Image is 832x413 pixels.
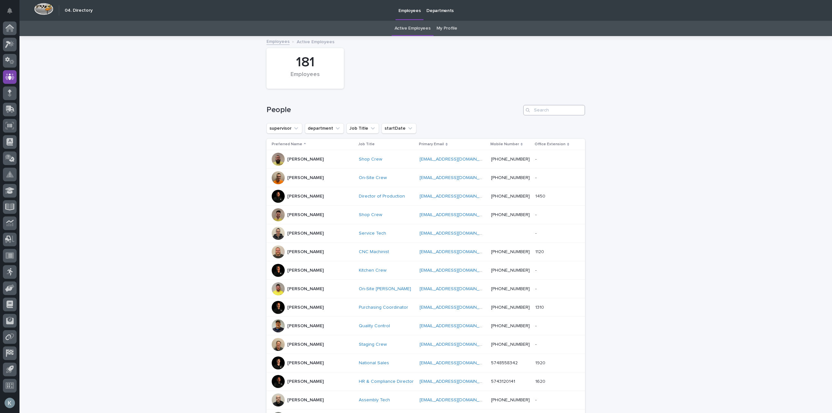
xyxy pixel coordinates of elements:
a: [PHONE_NUMBER] [491,398,530,402]
p: [PERSON_NAME] [287,231,324,236]
p: [PERSON_NAME] [287,360,324,366]
a: [EMAIL_ADDRESS][DOMAIN_NAME] [420,379,493,384]
a: [EMAIL_ADDRESS][DOMAIN_NAME] [420,398,493,402]
a: CNC Machinist [359,249,389,255]
p: [PERSON_NAME] [287,249,324,255]
button: Notifications [3,4,17,18]
p: [PERSON_NAME] [287,212,324,218]
div: 181 [278,54,333,71]
a: 5748558342 [491,361,518,365]
p: - [535,396,538,403]
a: [EMAIL_ADDRESS][DOMAIN_NAME] [420,361,493,365]
tr: [PERSON_NAME]CNC Machinist [EMAIL_ADDRESS][DOMAIN_NAME] [PHONE_NUMBER]11201120 [266,243,585,261]
a: [EMAIL_ADDRESS][DOMAIN_NAME] [420,342,493,347]
a: [EMAIL_ADDRESS][DOMAIN_NAME] [420,268,493,273]
a: Assembly Tech [359,397,390,403]
tr: [PERSON_NAME]Shop Crew [EMAIL_ADDRESS][DOMAIN_NAME] [PHONE_NUMBER]-- [266,150,585,169]
a: 5743120141 [491,379,515,384]
p: [PERSON_NAME] [287,286,324,292]
a: Staging Crew [359,342,387,347]
button: Job Title [346,123,379,134]
p: 1450 [535,192,547,199]
p: - [535,155,538,162]
a: [EMAIL_ADDRESS][DOMAIN_NAME] [420,250,493,254]
a: National Sales [359,360,389,366]
button: department [305,123,344,134]
img: Workspace Logo [34,3,53,15]
p: Active Employees [297,38,334,45]
p: - [535,322,538,329]
a: My Profile [436,21,457,36]
a: [PHONE_NUMBER] [491,287,530,291]
a: Service Tech [359,231,386,236]
a: On-Site [PERSON_NAME] [359,286,411,292]
a: [EMAIL_ADDRESS][DOMAIN_NAME] [420,175,493,180]
a: [PHONE_NUMBER] [491,324,530,328]
a: [PHONE_NUMBER] [491,175,530,180]
p: 1120 [535,248,545,255]
a: [PHONE_NUMBER] [491,305,530,310]
p: [PERSON_NAME] [287,268,324,273]
a: [EMAIL_ADDRESS][DOMAIN_NAME] [420,287,493,291]
h1: People [266,105,521,115]
a: Shop Crew [359,212,382,218]
tr: [PERSON_NAME]HR & Compliance Director [EMAIL_ADDRESS][DOMAIN_NAME] 574312014116201620 [266,372,585,391]
a: [PHONE_NUMBER] [491,213,530,217]
p: 1920 [535,359,547,366]
a: Kitchen Crew [359,268,386,273]
p: [PERSON_NAME] [287,157,324,162]
tr: [PERSON_NAME]Staging Crew [EMAIL_ADDRESS][DOMAIN_NAME] [PHONE_NUMBER]-- [266,335,585,354]
button: users-avatar [3,396,17,410]
p: [PERSON_NAME] [287,175,324,181]
tr: [PERSON_NAME]Purchasing Coordinator [EMAIL_ADDRESS][DOMAIN_NAME] [PHONE_NUMBER]13101310 [266,298,585,317]
a: HR & Compliance Director [359,379,414,384]
a: [PHONE_NUMBER] [491,268,530,273]
p: [PERSON_NAME] [287,397,324,403]
a: [EMAIL_ADDRESS][DOMAIN_NAME] [420,305,493,310]
a: Shop Crew [359,157,382,162]
tr: [PERSON_NAME]Kitchen Crew [EMAIL_ADDRESS][DOMAIN_NAME] [PHONE_NUMBER]-- [266,261,585,280]
tr: [PERSON_NAME]On-Site Crew [EMAIL_ADDRESS][DOMAIN_NAME] [PHONE_NUMBER]-- [266,169,585,187]
p: Preferred Name [272,141,302,148]
tr: [PERSON_NAME]Service Tech [EMAIL_ADDRESS][DOMAIN_NAME] -- [266,224,585,243]
button: startDate [382,123,416,134]
a: [EMAIL_ADDRESS][DOMAIN_NAME] [420,324,493,328]
input: Search [523,105,585,115]
tr: [PERSON_NAME]On-Site [PERSON_NAME] [EMAIL_ADDRESS][DOMAIN_NAME] [PHONE_NUMBER]-- [266,280,585,298]
a: Employees [266,37,290,45]
tr: [PERSON_NAME]Director of Production [EMAIL_ADDRESS][DOMAIN_NAME] [PHONE_NUMBER]14501450 [266,187,585,206]
tr: [PERSON_NAME]Assembly Tech [EMAIL_ADDRESS][DOMAIN_NAME] [PHONE_NUMBER]-- [266,391,585,409]
p: - [535,285,538,292]
a: [EMAIL_ADDRESS][DOMAIN_NAME] [420,157,493,161]
p: Job Title [358,141,375,148]
a: [PHONE_NUMBER] [491,342,530,347]
a: [PHONE_NUMBER] [491,250,530,254]
p: - [535,341,538,347]
button: supervisor [266,123,302,134]
tr: [PERSON_NAME]National Sales [EMAIL_ADDRESS][DOMAIN_NAME] 574855834219201920 [266,354,585,372]
p: Mobile Number [490,141,519,148]
p: [PERSON_NAME] [287,194,324,199]
p: [PERSON_NAME] [287,305,324,310]
a: [EMAIL_ADDRESS][DOMAIN_NAME] [420,213,493,217]
a: [PHONE_NUMBER] [491,157,530,161]
p: [PERSON_NAME] [287,379,324,384]
p: [PERSON_NAME] [287,342,324,347]
div: Employees [278,71,333,85]
a: Quality Control [359,323,390,329]
a: [EMAIL_ADDRESS][DOMAIN_NAME] [420,194,493,199]
a: [PHONE_NUMBER] [491,194,530,199]
a: Active Employees [395,21,431,36]
p: 1620 [535,378,547,384]
p: - [535,211,538,218]
a: Purchasing Coordinator [359,305,408,310]
p: - [535,229,538,236]
p: 1310 [535,303,545,310]
div: Notifications [8,8,17,18]
p: Primary Email [419,141,444,148]
a: [EMAIL_ADDRESS][DOMAIN_NAME] [420,231,493,236]
a: Director of Production [359,194,405,199]
p: Office Extension [535,141,565,148]
p: [PERSON_NAME] [287,323,324,329]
